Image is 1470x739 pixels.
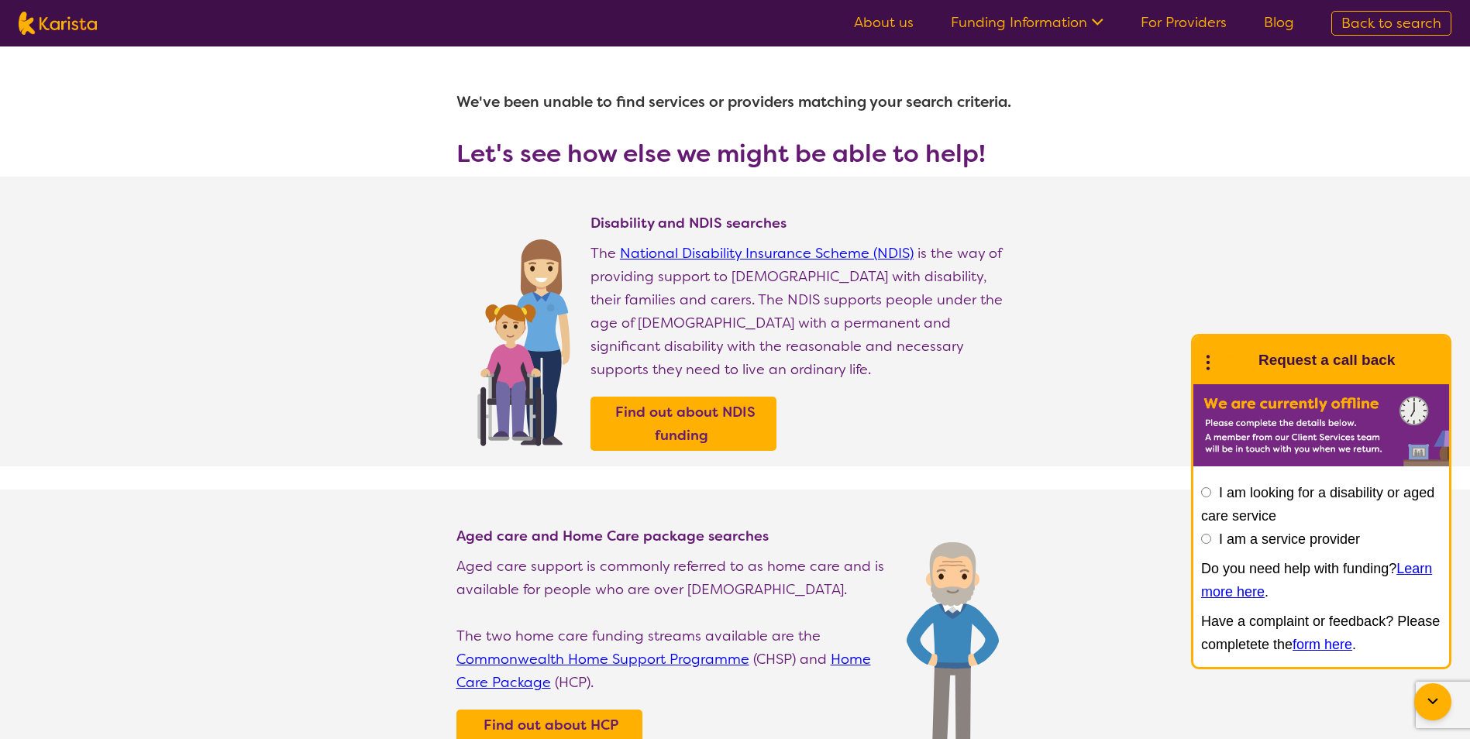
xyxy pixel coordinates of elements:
h3: Let's see how else we might be able to help! [456,139,1014,167]
img: Karista [1218,345,1249,376]
h1: We've been unable to find services or providers matching your search criteria. [456,84,1014,121]
p: Have a complaint or feedback? Please completete the . [1201,610,1441,656]
b: Find out about NDIS funding [615,403,756,445]
h1: Request a call back [1258,349,1395,372]
a: Blog [1264,13,1294,32]
p: The two home care funding streams available are the (CHSP) and (HCP). [456,624,891,694]
img: Karista offline chat form to request call back [1193,384,1449,466]
a: form here [1293,637,1352,652]
a: About us [854,13,914,32]
img: Find NDIS and Disability services and providers [472,229,575,446]
a: Back to search [1331,11,1451,36]
p: The is the way of providing support to [DEMOGRAPHIC_DATA] with disability, their families and car... [590,242,1014,381]
p: Aged care support is commonly referred to as home care and is available for people who are over [... [456,555,891,601]
label: I am looking for a disability or aged care service [1201,485,1434,524]
a: National Disability Insurance Scheme (NDIS) [620,244,914,263]
img: Karista logo [19,12,97,35]
a: For Providers [1141,13,1227,32]
a: Commonwealth Home Support Programme [456,650,749,669]
a: Find out about NDIS funding [594,400,773,447]
p: Do you need help with funding? . [1201,557,1441,603]
a: Funding Information [951,13,1103,32]
span: Back to search [1341,14,1441,33]
h4: Disability and NDIS searches [590,214,1014,232]
h4: Aged care and Home Care package searches [456,527,891,545]
label: I am a service provider [1219,531,1360,547]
